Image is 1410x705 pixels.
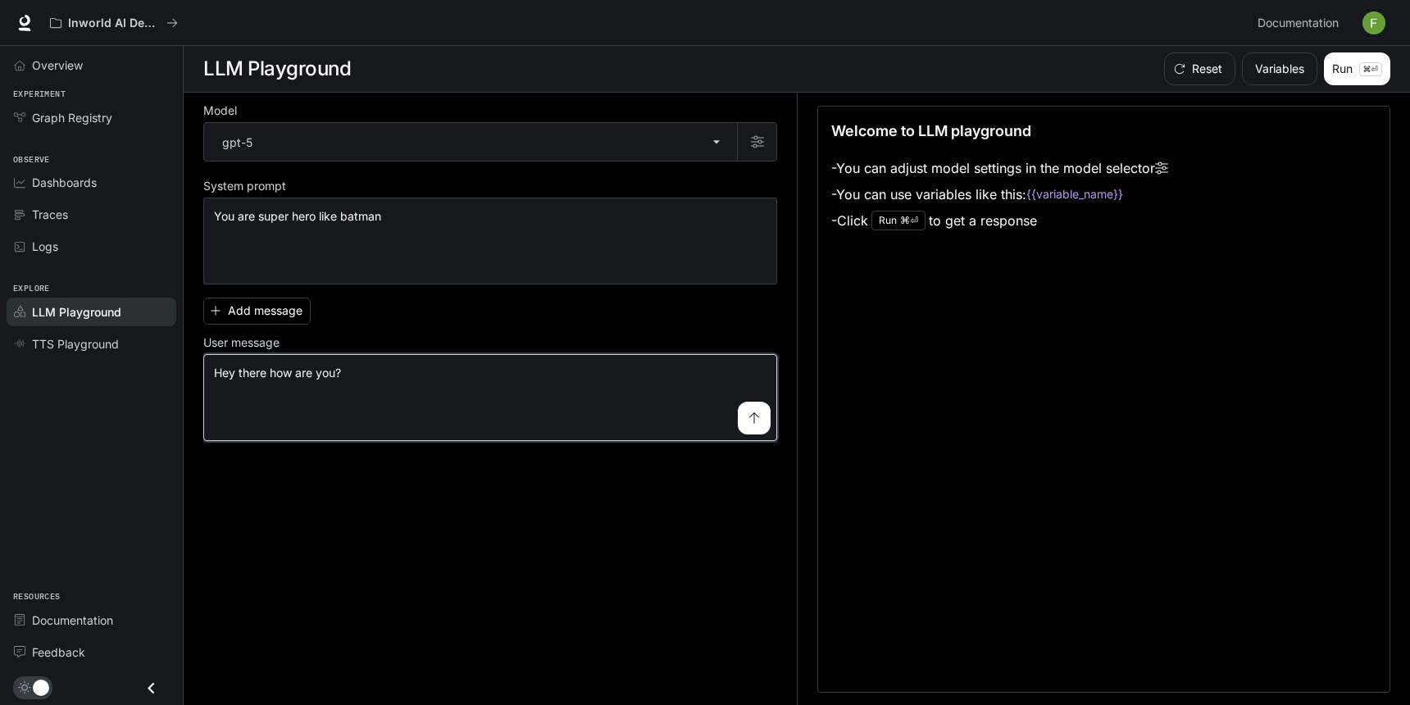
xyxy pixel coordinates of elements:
[1251,7,1351,39] a: Documentation
[203,180,286,192] p: System prompt
[1164,52,1235,85] button: Reset
[43,7,185,39] button: All workspaces
[32,303,121,321] span: LLM Playground
[133,671,170,705] button: Close drawer
[7,200,176,229] a: Traces
[1258,13,1339,34] span: Documentation
[222,134,252,151] p: gpt-5
[203,52,351,85] h1: LLM Playground
[7,606,176,634] a: Documentation
[32,335,119,352] span: TTS Playground
[1359,62,1382,76] p: ⌘⏎
[203,298,311,325] button: Add message
[203,105,237,116] p: Model
[1242,52,1317,85] button: Variables
[68,16,160,30] p: Inworld AI Demos
[1324,52,1390,85] button: Run⌘⏎
[831,120,1031,142] p: Welcome to LLM playground
[1362,11,1385,34] img: User avatar
[204,123,737,161] div: gpt-5
[32,174,97,191] span: Dashboards
[831,181,1168,207] li: - You can use variables like this:
[32,57,83,74] span: Overview
[32,238,58,255] span: Logs
[871,211,926,230] div: Run
[32,109,112,126] span: Graph Registry
[7,51,176,80] a: Overview
[203,337,280,348] p: User message
[7,298,176,326] a: LLM Playground
[7,638,176,666] a: Feedback
[32,644,85,661] span: Feedback
[831,207,1168,234] li: - Click to get a response
[7,330,176,358] a: TTS Playground
[33,678,49,696] span: Dark mode toggle
[1026,186,1123,202] code: {{variable_name}}
[1358,7,1390,39] button: User avatar
[900,216,918,225] p: ⌘⏎
[7,168,176,197] a: Dashboards
[7,103,176,132] a: Graph Registry
[32,206,68,223] span: Traces
[32,612,113,629] span: Documentation
[7,232,176,261] a: Logs
[831,155,1168,181] li: - You can adjust model settings in the model selector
